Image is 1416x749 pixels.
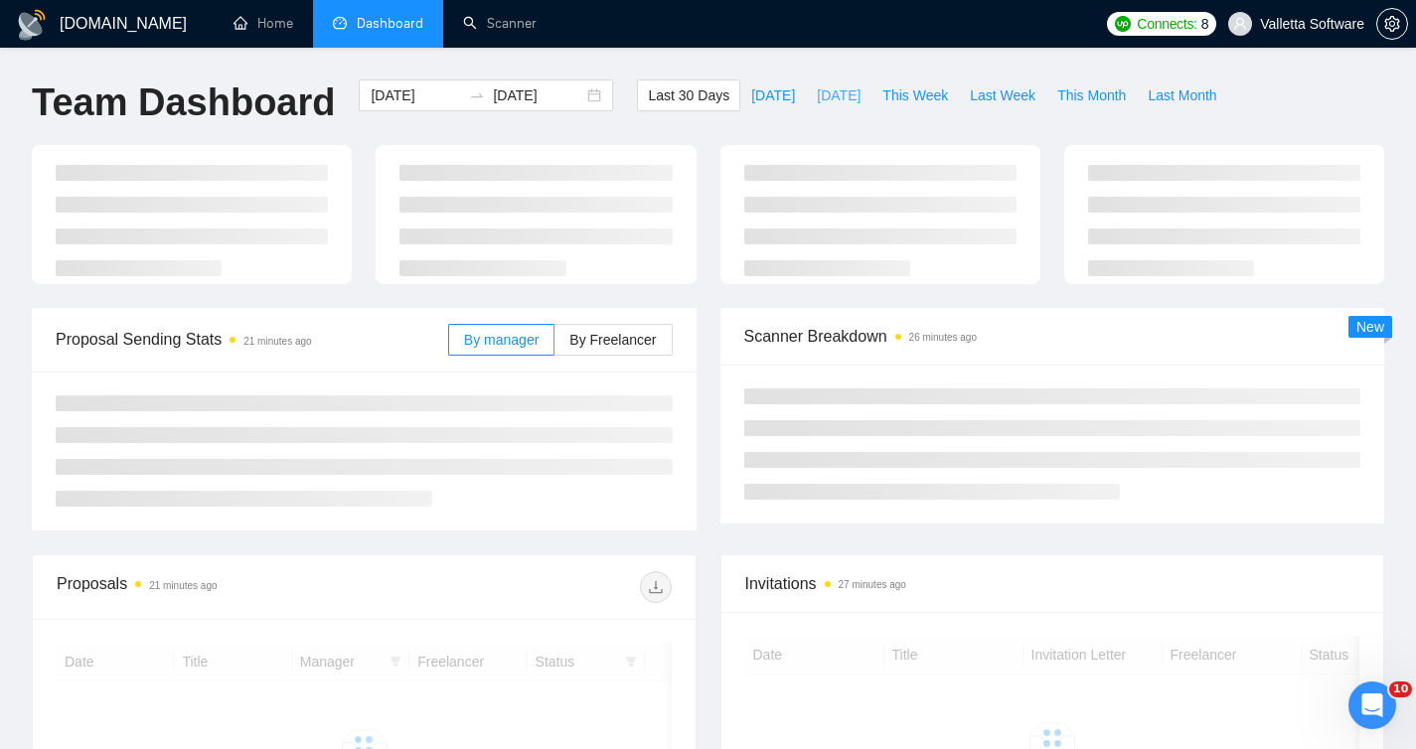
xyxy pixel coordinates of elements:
[751,84,795,106] span: [DATE]
[745,571,1360,596] span: Invitations
[1356,319,1384,335] span: New
[1376,8,1408,40] button: setting
[1389,681,1412,697] span: 10
[909,332,977,343] time: 26 minutes ago
[1115,16,1131,32] img: upwork-logo.png
[1348,681,1396,729] iframe: Intercom live chat
[1148,84,1216,106] span: Last Month
[637,79,740,111] button: Last 30 Days
[882,84,948,106] span: This Week
[371,84,461,106] input: Start date
[744,324,1361,349] span: Scanner Breakdown
[1377,16,1407,32] span: setting
[806,79,871,111] button: [DATE]
[469,87,485,103] span: swap-right
[648,84,729,106] span: Last 30 Days
[234,15,293,32] a: homeHome
[740,79,806,111] button: [DATE]
[463,15,537,32] a: searchScanner
[357,15,423,32] span: Dashboard
[16,9,48,41] img: logo
[1046,79,1137,111] button: This Month
[1233,17,1247,31] span: user
[970,84,1035,106] span: Last Week
[32,79,335,126] h1: Team Dashboard
[333,16,347,30] span: dashboard
[1137,79,1227,111] button: Last Month
[469,87,485,103] span: to
[1137,13,1196,35] span: Connects:
[1201,13,1209,35] span: 8
[569,332,656,348] span: By Freelancer
[871,79,959,111] button: This Week
[1376,16,1408,32] a: setting
[1057,84,1126,106] span: This Month
[464,332,539,348] span: By manager
[839,579,906,590] time: 27 minutes ago
[56,327,448,352] span: Proposal Sending Stats
[493,84,583,106] input: End date
[959,79,1046,111] button: Last Week
[57,571,364,603] div: Proposals
[149,580,217,591] time: 21 minutes ago
[243,336,311,347] time: 21 minutes ago
[817,84,861,106] span: [DATE]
